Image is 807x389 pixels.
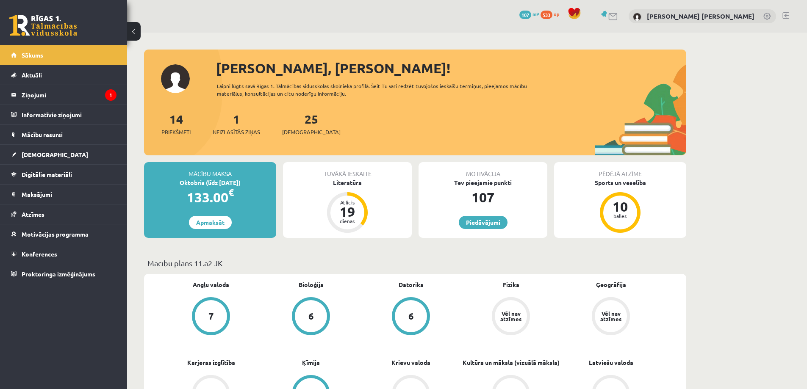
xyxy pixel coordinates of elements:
[554,178,686,187] div: Sports un veselība
[541,11,552,19] span: 533
[308,312,314,321] div: 6
[11,264,116,284] a: Proktoringa izmēģinājums
[9,15,77,36] a: Rīgas 1. Tālmācības vidusskola
[589,358,633,367] a: Latviešu valoda
[459,216,507,229] a: Piedāvājumi
[335,205,360,218] div: 19
[144,187,276,207] div: 133.00
[499,311,523,322] div: Vēl nav atzīmes
[647,12,754,20] a: [PERSON_NAME] [PERSON_NAME]
[144,162,276,178] div: Mācību maksa
[283,178,412,234] a: Literatūra Atlicis 19 dienas
[282,111,341,136] a: 25[DEMOGRAPHIC_DATA]
[22,171,72,178] span: Digitālie materiāli
[607,213,633,218] div: balles
[161,297,261,337] a: 7
[519,11,531,19] span: 107
[11,244,116,264] a: Konferences
[554,11,559,17] span: xp
[22,230,89,238] span: Motivācijas programma
[633,13,641,21] img: Juris Eduards Pleikšnis
[607,200,633,213] div: 10
[187,358,235,367] a: Karjeras izglītība
[461,297,561,337] a: Vēl nav atzīmes
[22,71,42,79] span: Aktuāli
[228,186,234,199] span: €
[11,105,116,124] a: Informatīvie ziņojumi
[22,85,116,105] legend: Ziņojumi
[11,125,116,144] a: Mācību resursi
[161,128,191,136] span: Priekšmeti
[22,270,95,278] span: Proktoringa izmēģinājums
[599,311,623,322] div: Vēl nav atzīmes
[11,165,116,184] a: Digitālie materiāli
[217,82,542,97] div: Laipni lūgts savā Rīgas 1. Tālmācības vidusskolas skolnieka profilā. Šeit Tu vari redzēt tuvojošo...
[554,178,686,234] a: Sports un veselība 10 balles
[11,185,116,204] a: Maksājumi
[335,218,360,223] div: dienas
[144,178,276,187] div: Oktobris (līdz [DATE])
[22,131,63,138] span: Mācību resursi
[22,210,44,218] span: Atzīmes
[561,297,661,337] a: Vēl nav atzīmes
[193,280,229,289] a: Angļu valoda
[541,11,563,17] a: 533 xp
[22,250,57,258] span: Konferences
[283,178,412,187] div: Literatūra
[463,358,560,367] a: Kultūra un māksla (vizuālā māksla)
[11,204,116,224] a: Atzīmes
[22,151,88,158] span: [DEMOGRAPHIC_DATA]
[361,297,461,337] a: 6
[11,224,116,244] a: Motivācijas programma
[554,162,686,178] div: Pēdējā atzīme
[335,200,360,205] div: Atlicis
[419,162,547,178] div: Motivācija
[532,11,539,17] span: mP
[391,358,430,367] a: Krievu valoda
[299,280,324,289] a: Bioloģija
[22,185,116,204] legend: Maksājumi
[282,128,341,136] span: [DEMOGRAPHIC_DATA]
[519,11,539,17] a: 107 mP
[22,105,116,124] legend: Informatīvie ziņojumi
[216,58,686,78] div: [PERSON_NAME], [PERSON_NAME]!
[161,111,191,136] a: 14Priekšmeti
[105,89,116,101] i: 1
[11,65,116,85] a: Aktuāli
[399,280,424,289] a: Datorika
[11,85,116,105] a: Ziņojumi1
[208,312,214,321] div: 7
[419,187,547,207] div: 107
[213,111,260,136] a: 1Neizlasītās ziņas
[11,45,116,65] a: Sākums
[283,162,412,178] div: Tuvākā ieskaite
[261,297,361,337] a: 6
[22,51,43,59] span: Sākums
[408,312,414,321] div: 6
[419,178,547,187] div: Tev pieejamie punkti
[596,280,626,289] a: Ģeogrāfija
[503,280,519,289] a: Fizika
[147,257,683,269] p: Mācību plāns 11.a2 JK
[189,216,232,229] a: Apmaksāt
[11,145,116,164] a: [DEMOGRAPHIC_DATA]
[302,358,320,367] a: Ķīmija
[213,128,260,136] span: Neizlasītās ziņas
